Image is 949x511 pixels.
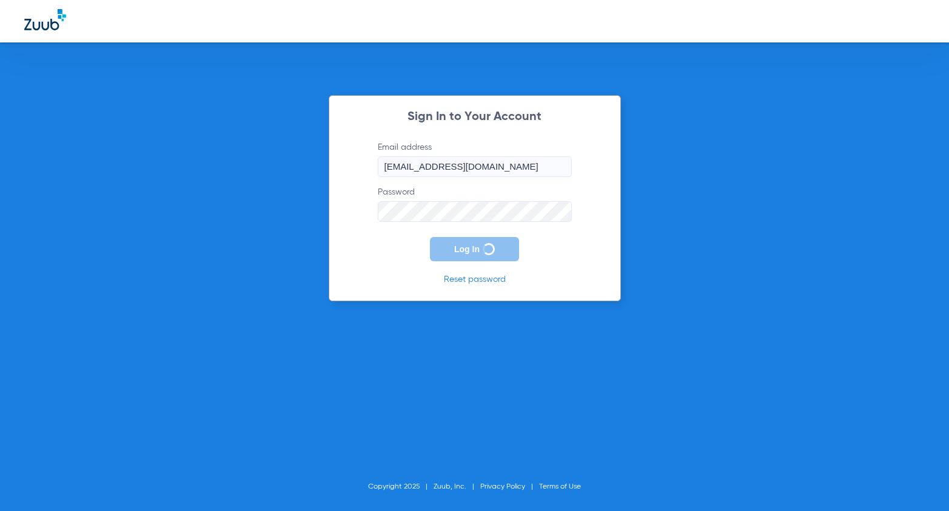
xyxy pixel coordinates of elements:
span: Log In [454,244,480,254]
li: Copyright 2025 [368,481,434,493]
input: Password [378,201,572,222]
h2: Sign In to Your Account [360,111,590,123]
input: Email address [378,156,572,177]
img: Zuub Logo [24,9,66,30]
label: Email address [378,141,572,177]
li: Zuub, Inc. [434,481,480,493]
label: Password [378,186,572,222]
button: Log In [430,237,519,261]
a: Privacy Policy [480,483,525,490]
iframe: Chat Widget [888,453,949,511]
a: Terms of Use [539,483,581,490]
a: Reset password [444,275,506,284]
